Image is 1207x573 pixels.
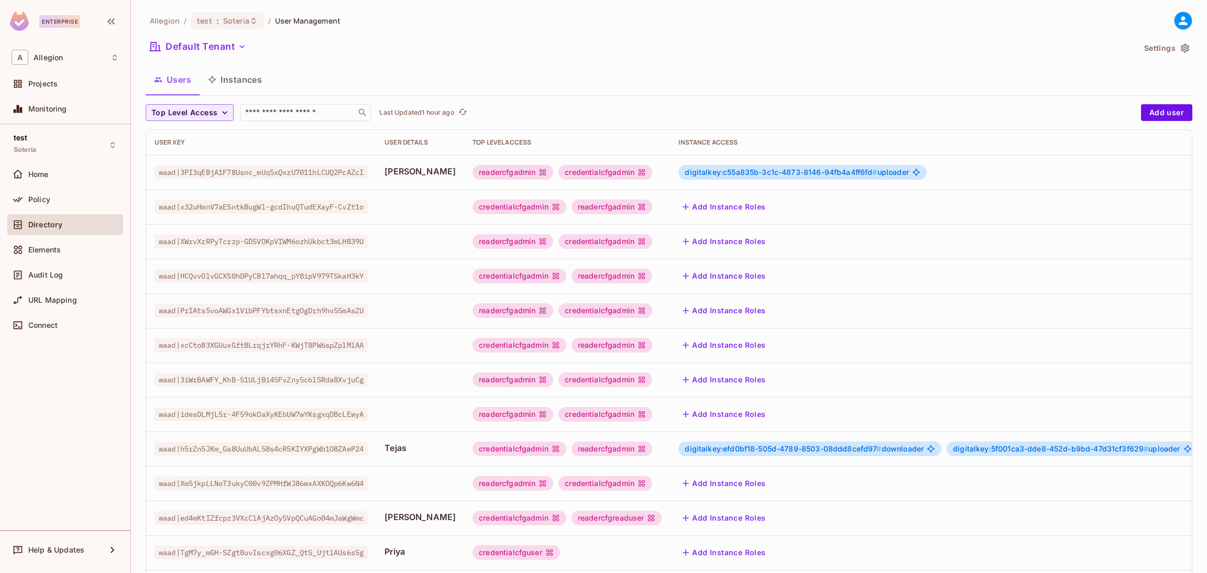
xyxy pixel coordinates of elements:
[685,445,924,453] span: downloader
[473,442,566,456] div: credentialcfgadmin
[473,545,560,560] div: credentialcfguser
[678,475,770,492] button: Add Instance Roles
[197,16,212,26] span: test
[155,407,368,421] span: waad|idesDLMjL5r-4F59okOaXyKEbUW7wYKsgxqDBcLEwyA
[385,442,456,454] span: Tejas
[953,444,1148,453] span: digitalkey:5f001ca3-dde8-452d-b9bd-47d31cf3f629
[685,444,881,453] span: digitalkey:efd0bf18-505d-4789-8503-08ddd8cefd97
[558,407,652,422] div: credentialcfgadmin
[678,337,770,354] button: Add Instance Roles
[558,165,652,180] div: credentialcfgadmin
[558,476,652,491] div: credentialcfgadmin
[155,200,368,214] span: waad|x32uHmnV7aESntkBugWl-gcdIhuQTudEXayF-CvZt1o
[572,511,662,525] div: readercfgreaduser
[28,195,50,204] span: Policy
[685,168,908,177] span: uploader
[678,268,770,284] button: Add Instance Roles
[953,445,1180,453] span: uploader
[455,106,469,119] span: Click to refresh data
[28,105,67,113] span: Monitoring
[155,235,368,248] span: waad|XWrvXrRPyTcrzp-GD5VOKpVIWM6ozhUkbct3mLH839U
[685,168,877,177] span: digitalkey:c55a835b-3c1c-4873-8146-94fb4a4ff6fd
[572,442,652,456] div: readercfgadmin
[457,106,469,119] button: refresh
[268,16,271,26] li: /
[473,200,566,214] div: credentialcfgadmin
[1141,104,1192,121] button: Add user
[473,303,553,318] div: readercfgadmin
[558,303,652,318] div: credentialcfgadmin
[572,200,652,214] div: readercfgadmin
[678,510,770,526] button: Add Instance Roles
[678,371,770,388] button: Add Instance Roles
[155,373,368,387] span: waad|3iWrBAWFY_KhB-S1ULjBi45FvZny5c6lSRda8XvjuCg
[223,16,249,26] span: Soteria
[473,234,553,249] div: readercfgadmin
[473,511,566,525] div: credentialcfgadmin
[473,338,566,352] div: credentialcfgadmin
[473,269,566,283] div: credentialcfgadmin
[146,38,250,55] button: Default Tenant
[155,138,368,147] div: User Key
[473,165,553,180] div: readercfgadmin
[14,134,28,142] span: test
[28,80,58,88] span: Projects
[678,406,770,423] button: Add Instance Roles
[151,106,217,119] span: Top Level Access
[473,407,553,422] div: readercfgadmin
[10,12,29,31] img: SReyMgAAAABJRU5ErkJggg==
[28,221,62,229] span: Directory
[572,269,652,283] div: readercfgadmin
[473,372,553,387] div: readercfgadmin
[1140,40,1192,57] button: Settings
[558,234,652,249] div: credentialcfgadmin
[572,338,652,352] div: readercfgadmin
[155,511,368,525] span: waad|ed4mKtIZfcpz3VXcClAjAzOySVpQCuAGo04mJaWgWmc
[379,108,454,117] p: Last Updated 1 hour ago
[146,104,234,121] button: Top Level Access
[385,138,456,147] div: User Details
[155,477,368,490] span: waad|Xm5jkpLLNoT3ukyC00v9ZPMHfWJ86wxAXKOQp6Kw6N4
[155,338,368,352] span: waad|xcCto83XGUuxGftBLrqjrYRhF-KWjT8PW6spZplMlAA
[678,302,770,319] button: Add Instance Roles
[155,546,368,559] span: waad|TgM7y_mGH-SZgt8uvIscxg06XGZ_QtS_UjtlAUs6s5g
[28,546,84,554] span: Help & Updates
[28,271,63,279] span: Audit Log
[558,372,652,387] div: credentialcfgadmin
[184,16,186,26] li: /
[155,304,368,317] span: waad|PrIAts5voAWGx1VibPFYbtsxnEtgOgDrh9hvS5mAsZU
[473,138,662,147] div: Top Level Access
[458,107,467,118] span: refresh
[876,444,881,453] span: #
[385,166,456,177] span: [PERSON_NAME]
[150,16,180,26] span: the active workspace
[216,17,220,25] span: :
[34,53,63,62] span: Workspace: Allegion
[678,199,770,215] button: Add Instance Roles
[12,50,28,65] span: A
[155,269,368,283] span: waad|HCQvvOlvGCXS0hDPyC8l7ahqq_pY8ipV979TSkaH3kY
[200,67,270,93] button: Instances
[39,15,80,28] div: Enterprise
[146,67,200,93] button: Users
[1144,444,1148,453] span: #
[28,296,77,304] span: URL Mapping
[385,511,456,523] span: [PERSON_NAME]
[473,476,553,491] div: readercfgadmin
[678,233,770,250] button: Add Instance Roles
[14,146,36,154] span: Soteria
[872,168,877,177] span: #
[28,170,49,179] span: Home
[275,16,341,26] span: User Management
[385,546,456,557] span: Priya
[28,246,61,254] span: Elements
[678,544,770,561] button: Add Instance Roles
[155,442,368,456] span: waad|h5rZn5JKm_Ga8UuUbAL58s4cR5KIYXPgWb1O8ZAeP24
[155,166,368,179] span: waad|3PI3qEBjA1F78Usnc_mUq5xQxzU7011hLCUQ2PcAZcI
[28,321,58,329] span: Connect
